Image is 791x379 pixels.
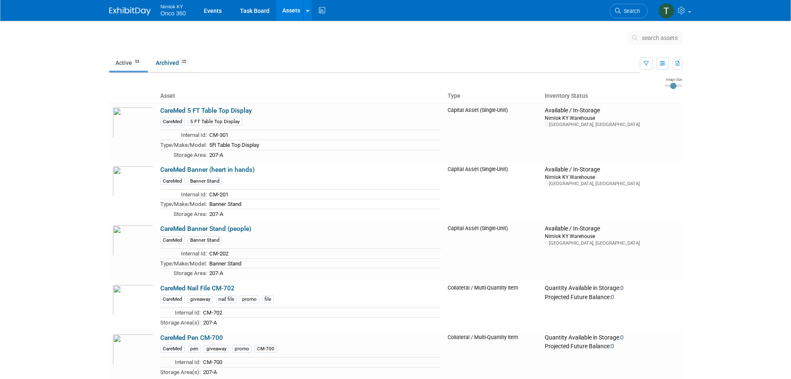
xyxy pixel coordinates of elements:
[240,295,259,303] div: promo
[160,236,185,244] div: CareMed
[160,258,207,268] td: Type/Make/Model:
[160,295,185,303] div: CareMed
[188,295,213,303] div: giveaway
[207,199,441,209] td: Banner Stand
[444,89,542,103] th: Type
[207,258,441,268] td: Banner Stand
[174,152,207,158] span: Storage Area:
[188,118,242,126] div: 5 FT Table Top Display
[545,285,678,292] div: Quantity Available in Storage:
[201,357,441,367] td: CM-700
[132,59,142,65] span: 53
[201,308,441,318] td: CM-702
[160,166,255,173] a: CareMed Banner (heart in hands)
[232,345,252,353] div: promo
[262,295,274,303] div: file
[444,163,542,222] td: Capital Asset (Single-Unit)
[179,59,189,65] span: 25
[545,240,678,246] div: [GEOGRAPHIC_DATA], [GEOGRAPHIC_DATA]
[160,285,235,292] a: CareMed Nail File CM-702
[665,77,682,82] div: Image Size
[610,4,648,18] a: Search
[545,166,678,173] div: Available / In-Storage
[160,369,201,375] span: Storage Area(s):
[160,177,185,185] div: CareMed
[160,140,207,150] td: Type/Make/Model:
[545,341,678,350] div: Projected Future Balance:
[642,35,678,41] span: search assets
[620,285,624,291] span: 0
[545,121,678,128] div: [GEOGRAPHIC_DATA], [GEOGRAPHIC_DATA]
[161,10,186,17] span: Onco 360
[160,199,207,209] td: Type/Make/Model:
[160,189,207,199] td: Internal Id:
[160,107,252,114] a: CareMed 5 FT Table Top Display
[545,114,678,121] div: Nimlok KY Warehouse
[207,150,441,159] td: 207-A
[188,177,222,185] div: Banner Stand
[109,7,151,15] img: ExhibitDay
[444,281,542,331] td: Collateral / Multi-Quantity Item
[545,292,678,301] div: Projected Future Balance:
[174,211,207,217] span: Storage Area:
[188,236,222,244] div: Banner Stand
[160,308,201,318] td: Internal Id:
[627,31,682,45] button: search assets
[659,3,674,19] img: Tim Bugaile
[160,357,201,367] td: Internal Id:
[174,270,207,276] span: Storage Area:
[620,334,624,341] span: 0
[207,189,441,199] td: CM-201
[621,8,640,14] span: Search
[160,225,251,233] a: CareMed Banner Stand (people)
[255,345,277,353] div: CM-700
[188,345,201,353] div: pen
[160,320,201,326] span: Storage Area(s):
[109,55,148,71] a: Active53
[444,222,542,281] td: Capital Asset (Single-Unit)
[201,317,441,327] td: 207-A
[160,118,185,126] div: CareMed
[545,173,678,181] div: Nimlok KY Warehouse
[160,345,185,353] div: CareMed
[207,268,441,278] td: 207-A
[545,233,678,240] div: Nimlok KY Warehouse
[201,367,441,377] td: 207-A
[545,225,678,233] div: Available / In-Storage
[207,209,441,218] td: 207-A
[160,248,207,258] td: Internal Id:
[207,140,441,150] td: 5ft Table Top Display
[160,130,207,140] td: Internal Id:
[545,107,678,114] div: Available / In-Storage
[611,294,614,300] span: 0
[160,334,223,342] a: CareMed Pen CM-700
[207,248,441,258] td: CM-202
[161,2,186,10] span: Nimlok KY
[545,181,678,187] div: [GEOGRAPHIC_DATA], [GEOGRAPHIC_DATA]
[157,89,444,103] th: Asset
[207,130,441,140] td: CM-301
[444,103,542,163] td: Capital Asset (Single-Unit)
[611,343,614,349] span: 0
[149,55,195,71] a: Archived25
[545,334,678,342] div: Quantity Available in Storage:
[216,295,237,303] div: nail file
[204,345,229,353] div: giveaway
